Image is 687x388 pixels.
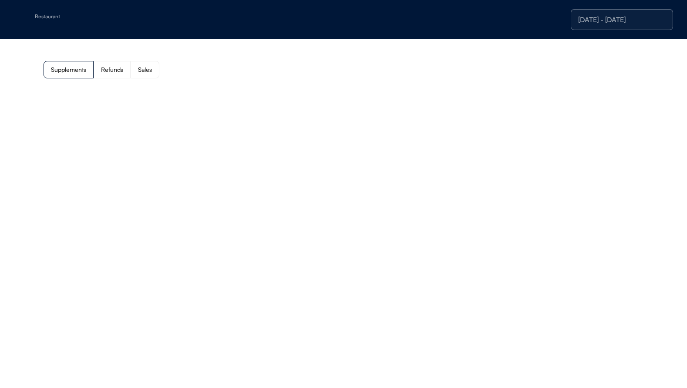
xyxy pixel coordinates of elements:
div: [DATE] - [DATE] [578,16,666,23]
img: yH5BAEAAAAALAAAAAABAAEAAAIBRAA7 [17,13,31,27]
div: Sales [138,67,152,73]
div: Refunds [101,67,123,73]
div: Restaurant [35,14,145,19]
div: Supplements [51,67,86,73]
